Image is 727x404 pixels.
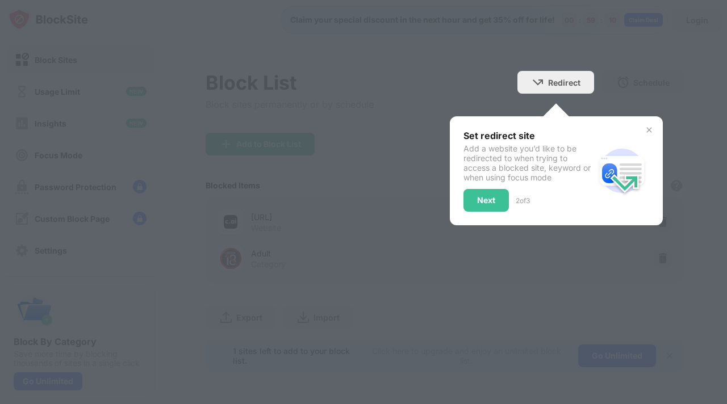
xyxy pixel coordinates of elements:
[463,130,595,141] div: Set redirect site
[548,78,580,87] div: Redirect
[477,196,495,205] div: Next
[595,144,649,198] img: redirect.svg
[516,196,530,205] div: 2 of 3
[645,125,654,134] img: x-button.svg
[463,144,595,182] div: Add a website you’d like to be redirected to when trying to access a blocked site, keyword or whe...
